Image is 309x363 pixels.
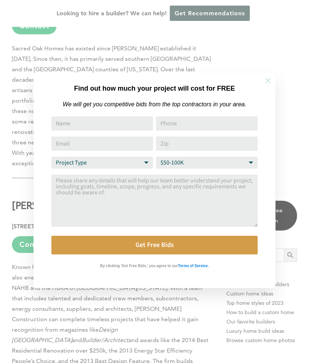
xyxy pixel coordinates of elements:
[51,137,153,151] input: Email Address
[74,85,235,92] strong: Find out how much your project will cost for FREE
[63,101,246,107] em: We will get you competitive bids from the top contractors in your area.
[255,68,281,94] button: Close
[156,137,258,151] input: Zip
[51,236,258,254] button: Get Free Bids
[156,157,258,169] select: Budget Range
[166,309,300,354] iframe: Drift Widget Chat Controller
[51,116,153,131] input: Name
[100,264,178,268] strong: By clicking 'Get Free Bids,' you agree to our
[51,157,153,169] select: Project Type
[178,262,208,268] a: Terms of Service
[51,175,258,227] textarea: Comment or Message
[178,264,208,268] strong: Terms of Service
[208,264,209,268] strong: .
[156,116,258,131] input: Phone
